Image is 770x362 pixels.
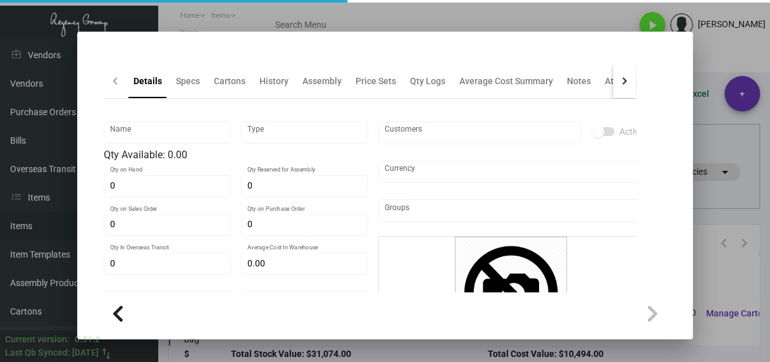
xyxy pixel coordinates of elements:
div: Qty Available: 0.00 [104,147,368,163]
div: Average Cost Summary [459,75,553,88]
div: Specs [176,75,200,88]
div: Last Qb Synced: [DATE] [5,346,99,359]
div: 0.51.2 [75,333,100,346]
input: Add new.. [385,128,575,138]
input: Add new.. [385,206,637,216]
span: Active [619,124,643,139]
div: Current version: [5,333,70,346]
div: Cartons [214,75,245,88]
div: Qty Logs [410,75,445,88]
div: History [259,75,289,88]
div: Notes [567,75,591,88]
div: Attachments [605,75,657,88]
div: Assembly [302,75,342,88]
div: Details [134,75,162,88]
div: Price Sets [356,75,396,88]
